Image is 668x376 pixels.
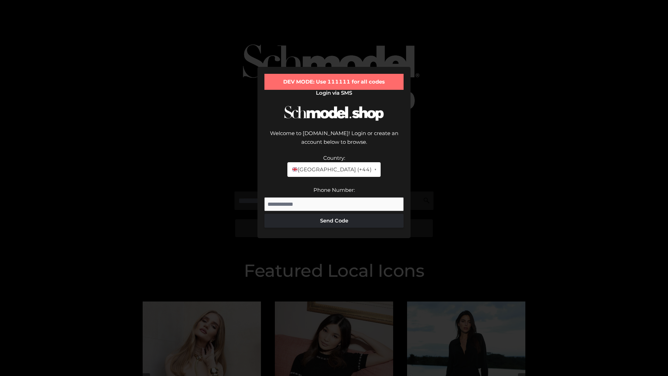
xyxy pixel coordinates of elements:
h2: Login via SMS [264,90,404,96]
div: Welcome to [DOMAIN_NAME]! Login or create an account below to browse. [264,129,404,154]
label: Phone Number: [313,187,355,193]
img: Schmodel Logo [282,100,386,127]
div: DEV MODE: Use 111111 for all codes [264,74,404,90]
img: 🇬🇧 [292,167,297,172]
button: Send Code [264,214,404,228]
span: [GEOGRAPHIC_DATA] (+44) [292,165,371,174]
label: Country: [323,155,345,161]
